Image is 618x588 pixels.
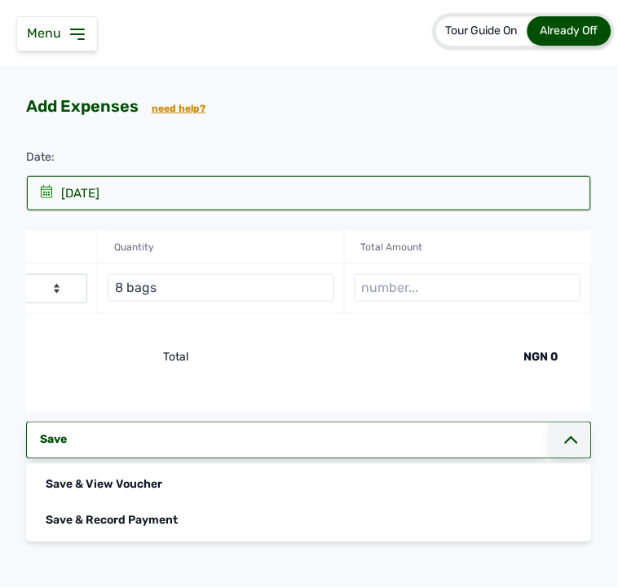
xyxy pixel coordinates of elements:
a: need help? [152,103,205,114]
a: Menu [27,25,87,41]
div: Total Amount [345,231,592,264]
div: Date: [26,149,61,175]
div: Quantity [98,231,345,264]
div: Save & Record Payment [26,503,592,539]
span: Tour Guide On [446,24,518,38]
div: NGN 0 [221,350,559,366]
div: Save & View Voucher [26,467,592,503]
span: Already Off [541,24,598,38]
input: number... [355,274,581,302]
div: [DATE] [61,185,99,201]
div: Save [26,422,549,459]
p: Add Expenses [26,95,205,117]
span: Menu [27,25,68,41]
input: quantity... [108,274,334,302]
